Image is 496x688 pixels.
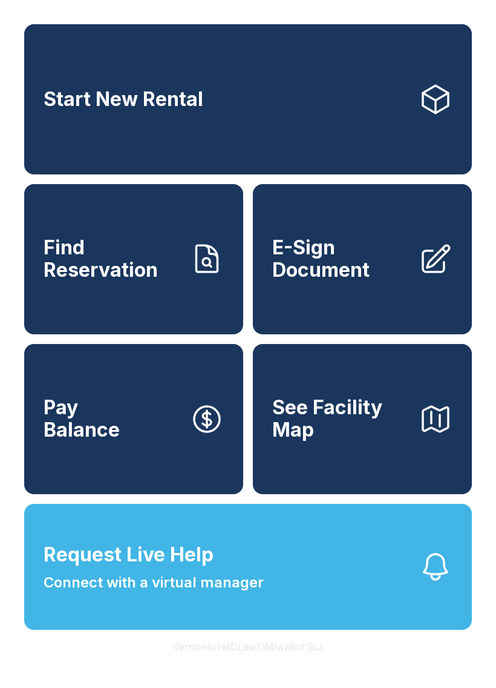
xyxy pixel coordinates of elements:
button: See Facility Map [253,344,472,494]
span: Connect with a virtual manager [44,572,264,594]
a: E-Sign Document [253,184,472,334]
span: See Facility Map [272,397,409,441]
button: Request Live HelpConnect with a virtual manager [24,504,472,630]
button: PayBalance [24,344,243,494]
button: VersionkrrefDLawElMlwz8nfSsJ [163,630,333,664]
a: Start New Rental [24,24,472,174]
span: Start New Rental [44,88,203,111]
span: E-Sign Document [272,237,409,281]
span: Find Reservation [44,237,180,281]
a: Find Reservation [24,184,243,334]
span: Pay Balance [44,397,120,441]
span: Request Live Help [44,540,214,569]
